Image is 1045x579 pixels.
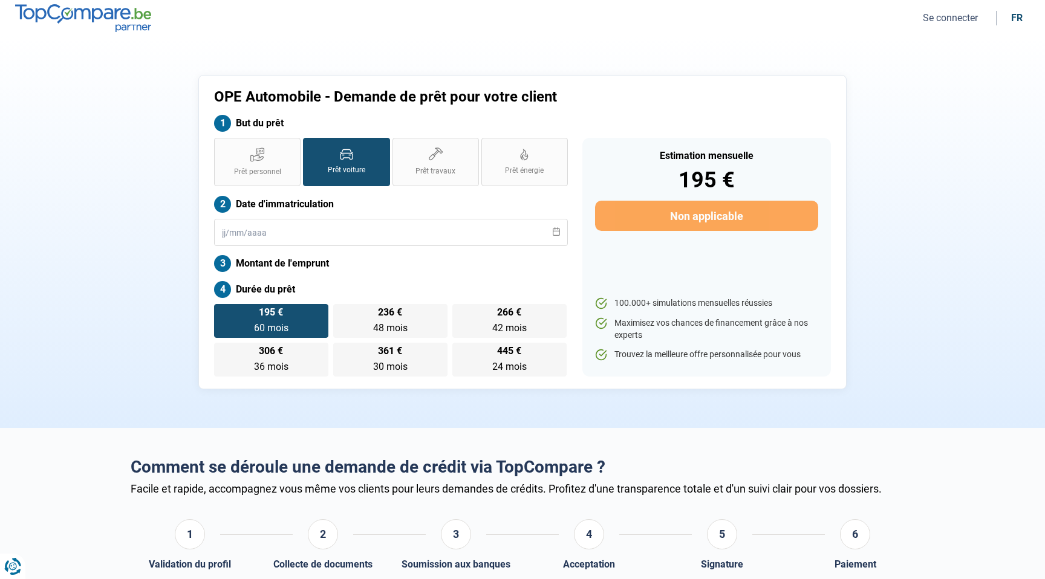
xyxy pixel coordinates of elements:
label: But du prêt [214,115,568,132]
div: 2 [308,519,338,549]
div: 4 [574,519,604,549]
div: Collecte de documents [273,558,373,570]
div: 195 € [595,169,818,191]
span: Prêt travaux [415,166,455,176]
li: Trouvez la meilleure offre personnalisée pour vous [595,349,818,361]
button: Non applicable [595,201,818,231]
span: 60 mois [254,322,288,334]
span: 24 mois [492,361,527,372]
span: 236 € [378,308,402,317]
div: 3 [441,519,471,549]
span: 42 mois [492,322,527,334]
span: 266 € [497,308,521,317]
label: Date d'immatriculation [214,196,568,213]
div: 5 [707,519,737,549]
span: 306 € [259,346,283,356]
span: Prêt voiture [328,165,365,175]
li: Maximisez vos chances de financement grâce à nos experts [595,317,818,341]
li: 100.000+ simulations mensuelles réussies [595,297,818,309]
h1: OPE Automobile - Demande de prêt pour votre client [214,88,673,106]
div: Facile et rapide, accompagnez vous même vos clients pour leurs demandes de crédits. Profitez d'un... [131,482,914,495]
span: 36 mois [254,361,288,372]
div: Soumission aux banques [402,558,510,570]
img: TopCompare.be [15,4,151,31]
input: jj/mm/aaaa [214,219,568,246]
span: 30 mois [373,361,408,372]
h2: Comment se déroule une demande de crédit via TopCompare ? [131,457,914,477]
label: Montant de l'emprunt [214,255,568,272]
div: 1 [175,519,205,549]
div: 6 [840,519,870,549]
span: 48 mois [373,322,408,334]
div: fr [1011,12,1023,24]
div: Paiement [835,558,876,570]
div: Signature [701,558,743,570]
label: Durée du prêt [214,281,568,298]
span: Prêt personnel [234,167,281,177]
span: 361 € [378,346,402,356]
span: 445 € [497,346,521,356]
span: Prêt énergie [505,166,544,176]
div: Acceptation [563,558,615,570]
div: Validation du profil [149,558,231,570]
div: Estimation mensuelle [595,151,818,161]
span: 195 € [259,308,283,317]
button: Se connecter [919,11,982,24]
